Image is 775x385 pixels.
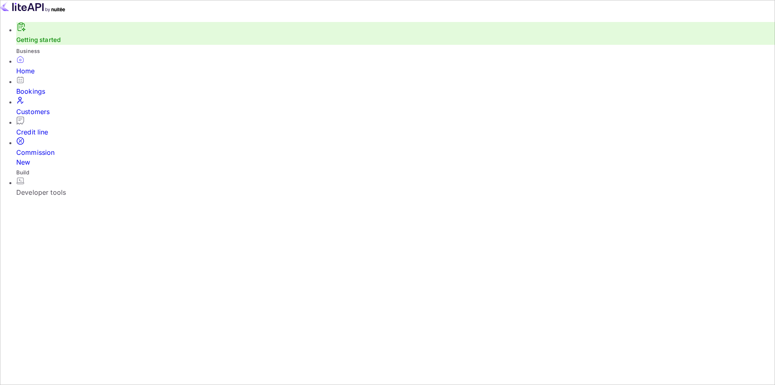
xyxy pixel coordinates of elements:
[16,157,775,167] div: New
[16,187,775,197] div: Developer tools
[16,96,775,117] a: Customers
[16,137,775,167] a: CommissionNew
[16,107,775,117] div: Customers
[16,127,775,137] div: Credit line
[16,48,40,54] span: Business
[16,76,775,96] a: Bookings
[16,169,29,176] span: Build
[16,22,775,45] div: Getting started
[16,147,775,167] div: Commission
[16,36,61,44] a: Getting started
[16,55,775,76] a: Home
[16,86,775,96] div: Bookings
[16,117,775,137] a: Credit line
[16,66,775,76] div: Home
